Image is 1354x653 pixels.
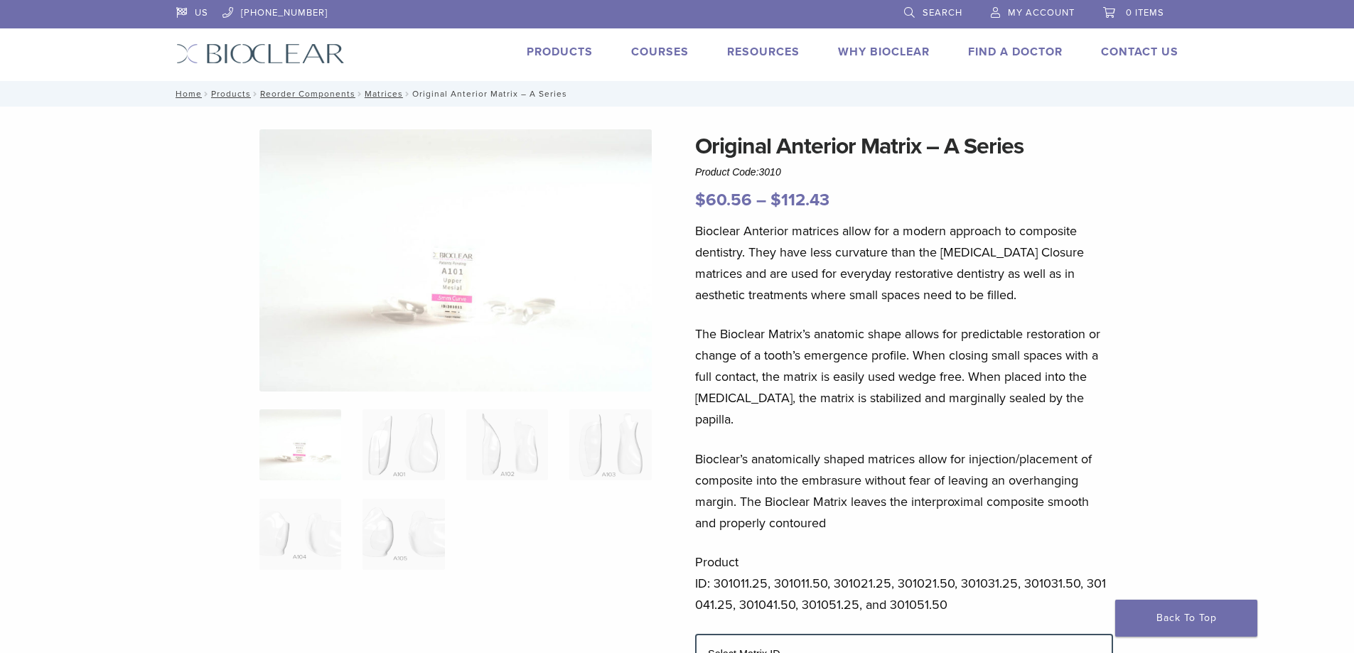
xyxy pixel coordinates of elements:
h1: Original Anterior Matrix – A Series [695,129,1113,163]
bdi: 112.43 [770,190,829,210]
a: Matrices [365,89,403,99]
a: Contact Us [1101,45,1178,59]
a: Reorder Components [260,89,355,99]
span: / [355,90,365,97]
span: My Account [1008,7,1075,18]
a: Home [171,89,202,99]
span: $ [770,190,781,210]
a: Courses [631,45,689,59]
a: Back To Top [1115,600,1257,637]
a: Resources [727,45,800,59]
a: Products [211,89,251,99]
span: Search [923,7,962,18]
p: The Bioclear Matrix’s anatomic shape allows for predictable restoration or change of a tooth’s em... [695,323,1113,430]
a: Find A Doctor [968,45,1063,59]
span: / [403,90,412,97]
span: 3010 [759,166,781,178]
img: Original Anterior Matrix - A Series - Image 6 [362,499,444,570]
img: Bioclear [176,43,345,64]
span: – [756,190,766,210]
span: $ [695,190,706,210]
p: Bioclear’s anatomically shaped matrices allow for injection/placement of composite into the embra... [695,448,1113,534]
p: Bioclear Anterior matrices allow for a modern approach to composite dentistry. They have less cur... [695,220,1113,306]
img: Original Anterior Matrix - A Series - Image 2 [362,409,444,480]
span: 0 items [1126,7,1164,18]
img: Original Anterior Matrix - A Series - Image 4 [569,409,651,480]
span: Product Code: [695,166,781,178]
img: Anterior Original A Series Matrices [259,129,652,392]
img: Anterior-Original-A-Series-Matrices-324x324.jpg [259,409,341,480]
a: Why Bioclear [838,45,930,59]
img: Original Anterior Matrix - A Series - Image 5 [259,499,341,570]
span: / [202,90,211,97]
a: Products [527,45,593,59]
p: Product ID: 301011.25, 301011.50, 301021.25, 301021.50, 301031.25, 301031.50, 301041.25, 301041.5... [695,551,1113,615]
nav: Original Anterior Matrix – A Series [166,81,1189,107]
span: / [251,90,260,97]
bdi: 60.56 [695,190,752,210]
img: Original Anterior Matrix - A Series - Image 3 [466,409,548,480]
